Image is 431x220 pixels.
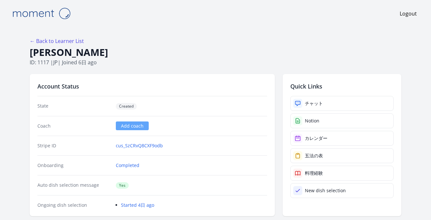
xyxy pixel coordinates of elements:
a: Completed [116,162,139,169]
dt: Auto dish selection message [37,182,111,189]
a: チャット [290,96,394,111]
dt: Coach [37,123,111,129]
h2: Account Status [37,82,267,91]
a: cus_SzCRvQ8CXF9odb [116,142,163,149]
div: 料理経験 [305,170,323,176]
a: Notion [290,113,394,128]
div: チャット [305,100,323,107]
dt: Stripe ID [37,142,111,149]
dt: Onboarding [37,162,111,169]
a: 料理経験 [290,166,394,181]
p: ID: 1117 | | Joined 6日 ago [30,58,401,66]
h2: Quick Links [290,82,394,91]
div: カレンダー [305,135,327,141]
a: ← Back to Learner List [30,37,84,45]
a: カレンダー [290,131,394,146]
span: Yes [116,182,129,189]
span: jp [53,59,58,66]
a: Logout [400,10,417,17]
h1: [PERSON_NAME] [30,46,401,58]
div: 五法の表 [305,152,323,159]
a: 五法の表 [290,148,394,163]
dt: Ongoing dish selection [37,202,111,208]
a: Add coach [116,121,149,130]
dt: State [37,103,111,110]
a: New dish selection [290,183,394,198]
img: Moment [9,5,74,22]
div: New dish selection [305,187,346,194]
div: Notion [305,118,319,124]
span: Created [116,103,137,110]
a: Started 4日 ago [121,202,154,208]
